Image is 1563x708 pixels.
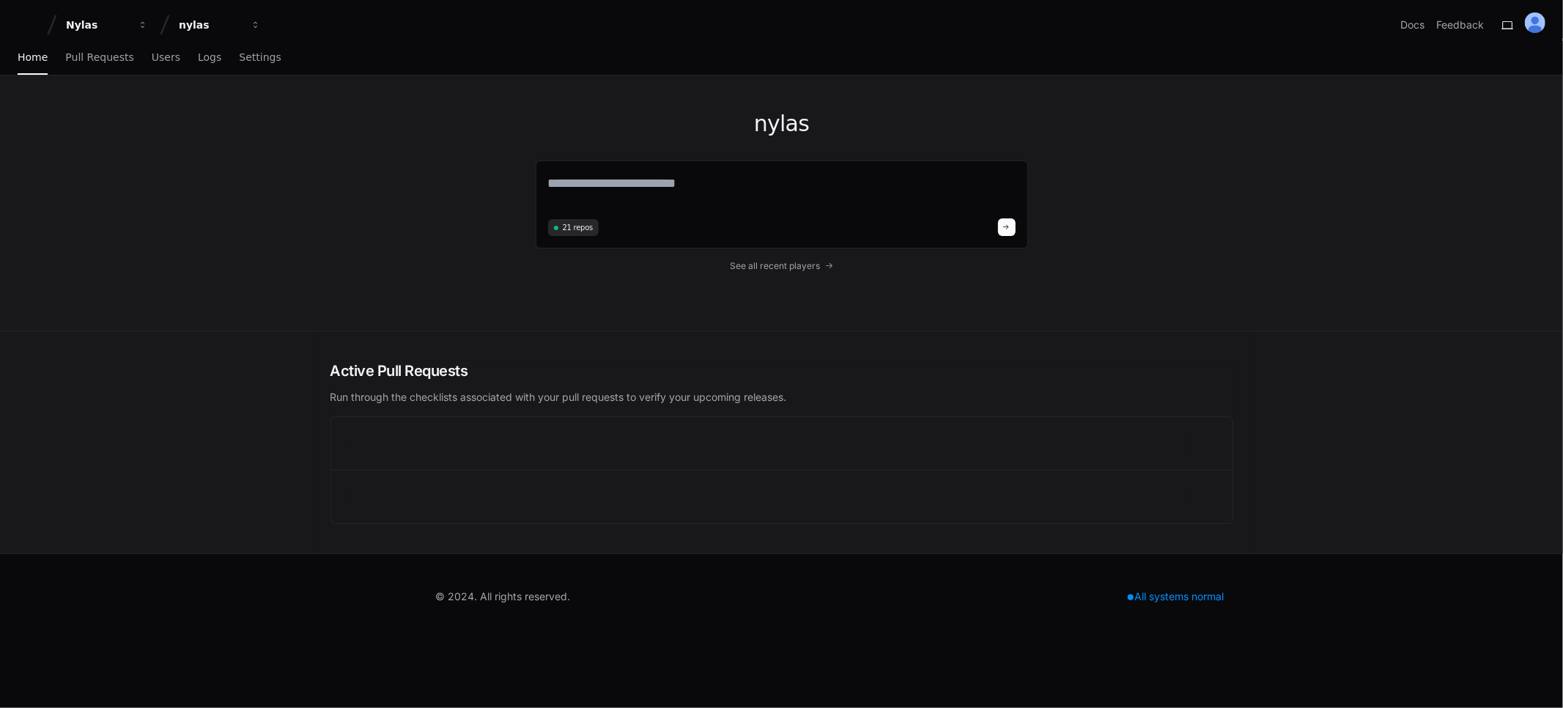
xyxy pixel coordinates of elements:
span: 21 repos [563,222,594,233]
div: © 2024. All rights reserved. [436,589,571,604]
h2: Active Pull Requests [330,361,1233,381]
a: Pull Requests [65,41,133,75]
a: Users [152,41,180,75]
a: Docs [1400,18,1425,32]
button: Feedback [1436,18,1484,32]
a: Home [18,41,48,75]
h1: nylas [536,111,1028,137]
a: See all recent players [536,260,1028,272]
img: ALV-UjUTLTKDo2-V5vjG4wR1buipwogKm1wWuvNrTAMaancOL2w8d8XiYMyzUPCyapUwVg1DhQ_h_MBM3ufQigANgFbfgRVfo... [1525,12,1545,33]
a: Settings [239,41,281,75]
span: Pull Requests [65,53,133,62]
span: Home [18,53,48,62]
div: Nylas [66,18,129,32]
span: See all recent players [730,260,820,272]
a: Logs [198,41,221,75]
span: Users [152,53,180,62]
span: Logs [198,53,221,62]
div: All systems normal [1119,586,1233,607]
div: nylas [179,18,242,32]
button: nylas [173,12,267,38]
p: Run through the checklists associated with your pull requests to verify your upcoming releases. [330,390,1233,405]
button: Nylas [60,12,154,38]
span: Settings [239,53,281,62]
